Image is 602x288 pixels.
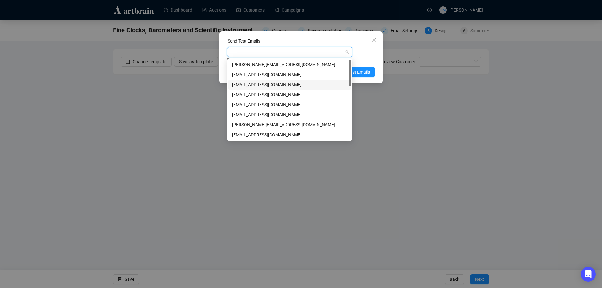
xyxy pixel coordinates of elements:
[232,61,347,68] div: [PERSON_NAME][EMAIL_ADDRESS][DOMAIN_NAME]
[581,267,596,282] div: Open Intercom Messenger
[232,91,347,98] div: [EMAIL_ADDRESS][DOMAIN_NAME]
[369,35,379,45] button: Close
[228,60,351,70] div: abigail.s@artbrain.co
[228,80,351,90] div: kmitcham@dreweatts.com
[228,39,260,44] label: Send Test Emails
[228,90,351,100] div: fwhitham@dreweatts.com
[228,130,351,140] div: kmitchell@dreweatts.com
[232,81,347,88] div: [EMAIL_ADDRESS][DOMAIN_NAME]
[228,70,351,80] div: vbillington@dreweatts.com
[228,100,351,110] div: jfisher@dreweatts.com
[371,38,376,43] span: close
[232,101,347,108] div: [EMAIL_ADDRESS][DOMAIN_NAME]
[337,69,370,76] span: Send Test Emails
[232,121,347,128] div: [PERSON_NAME][EMAIL_ADDRESS][DOMAIN_NAME]
[228,120,351,130] div: asher@artbrain.co
[232,111,347,118] div: [EMAIL_ADDRESS][DOMAIN_NAME]
[232,71,347,78] div: [EMAIL_ADDRESS][DOMAIN_NAME]
[228,110,351,120] div: adi.p@artbrain.co
[232,131,347,138] div: [EMAIL_ADDRESS][DOMAIN_NAME]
